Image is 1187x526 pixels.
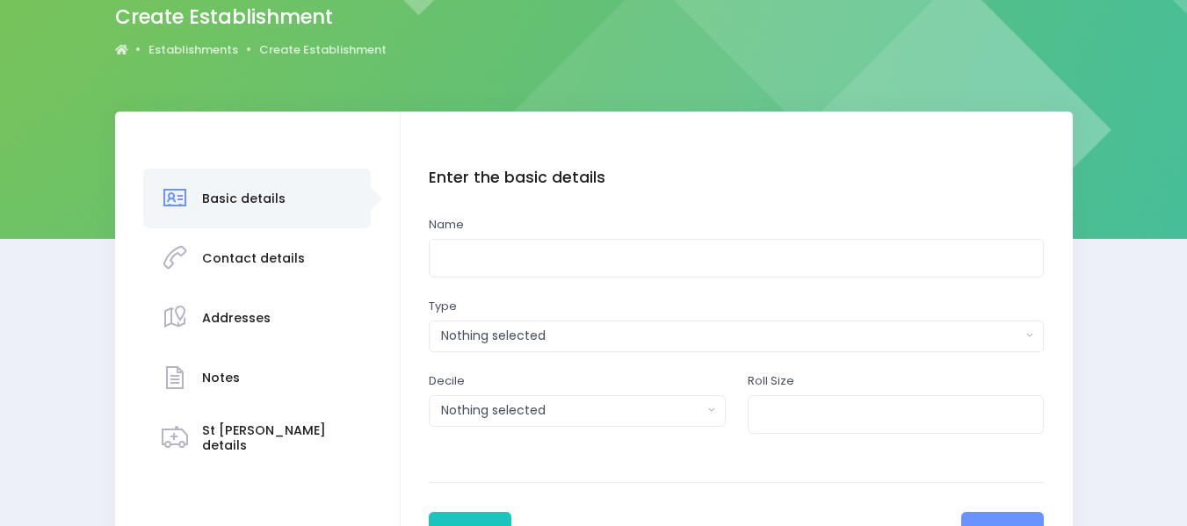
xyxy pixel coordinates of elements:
a: Create Establishment [259,41,387,59]
a: Establishments [148,41,238,59]
h3: Notes [202,371,240,385]
button: Nothing selected [429,395,726,427]
h3: Basic details [202,191,286,206]
label: Roll Size [748,372,794,390]
h3: Addresses [202,311,271,326]
h3: St [PERSON_NAME] details [202,423,354,453]
h3: Contact details [202,251,305,266]
button: Nothing selected [429,321,1044,352]
h4: Enter the basic details [429,169,1044,187]
div: Nothing selected [441,401,702,420]
label: Name [429,216,464,234]
h2: Create Establishment [115,5,373,29]
label: Decile [429,372,465,390]
label: Type [429,298,457,315]
div: Nothing selected [441,327,1021,345]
